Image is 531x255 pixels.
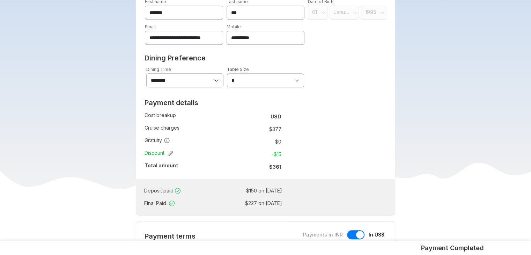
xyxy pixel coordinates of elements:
td: Cost breakup [145,110,230,123]
td: : [216,184,218,197]
label: Email [145,24,156,29]
td: -$ 15 [233,150,281,159]
td: : [230,110,233,123]
span: 1995 [365,9,378,16]
td: : [230,136,233,148]
td: Final Paid [144,197,216,210]
td: $ 227 on [DATE] [218,198,282,208]
td: : [216,197,218,210]
span: January [334,9,350,16]
span: 01 [312,9,320,16]
svg: angle down [353,9,357,16]
h5: Payment Completed [421,244,484,252]
span: Gratuity [145,137,170,144]
svg: angle down [322,9,326,16]
td: $ 0 [233,137,281,147]
span: In US$ [369,231,384,238]
td: : [230,148,233,161]
h2: Payment terms [145,232,281,240]
strong: $ 361 [269,164,281,170]
td: Deposit paid [144,184,216,197]
h2: Dining Preference [145,54,386,62]
label: Mobile [227,24,241,29]
strong: USD [271,114,281,119]
td: Cruise charges [145,123,230,136]
td: : [230,161,233,173]
label: Table Size [227,67,249,72]
span: Discount [145,150,173,156]
td: : [230,123,233,136]
h2: Payment details [145,99,281,107]
span: Payments in INR [303,231,343,238]
label: Dining Time [146,67,171,72]
td: $ 377 [233,124,281,134]
strong: Total amount [145,162,178,168]
td: $ 150 on [DATE] [218,186,282,196]
svg: angle down [380,9,384,16]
